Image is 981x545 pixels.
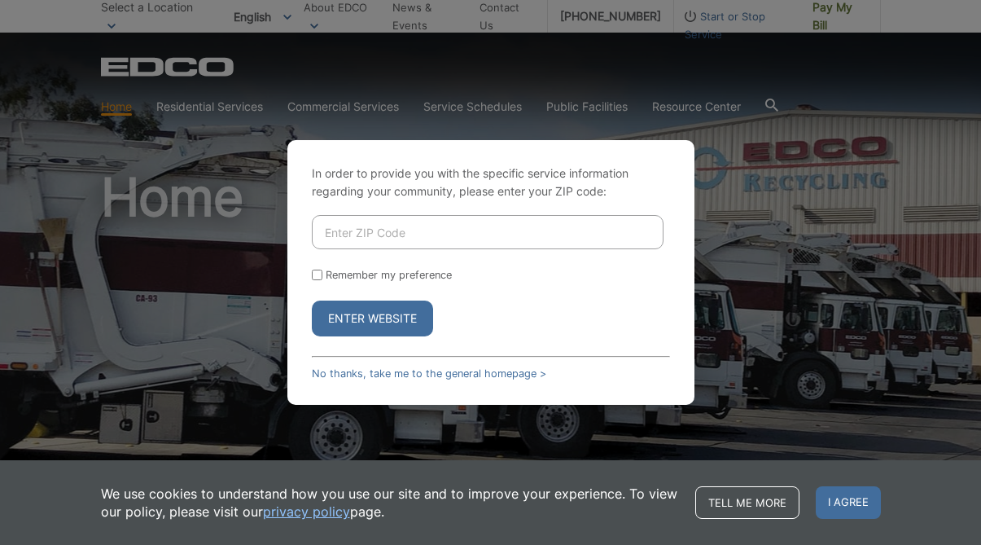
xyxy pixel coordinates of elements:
p: We use cookies to understand how you use our site and to improve your experience. To view our pol... [101,485,679,521]
input: Enter ZIP Code [312,215,663,249]
a: privacy policy [263,503,350,521]
button: Enter Website [312,301,433,336]
a: No thanks, take me to the general homepage > [312,367,546,380]
p: In order to provide you with the specific service information regarding your community, please en... [312,165,670,200]
label: Remember my preference [326,269,452,281]
span: I agree [816,486,881,519]
a: Tell me more [695,486,799,519]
